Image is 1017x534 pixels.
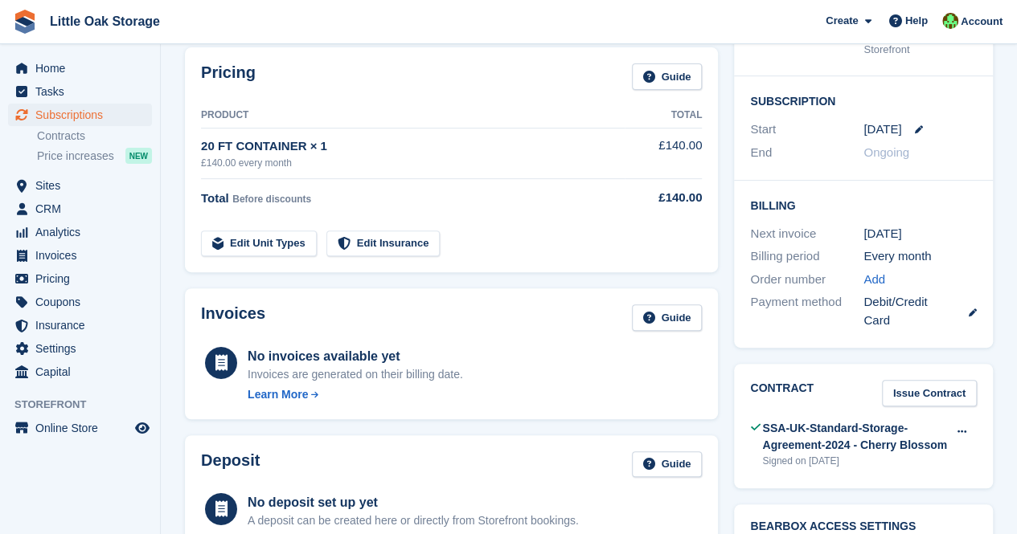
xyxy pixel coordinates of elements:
span: Invoices [35,244,132,267]
a: menu [8,198,152,220]
div: Debit/Credit Card [863,293,977,329]
span: Analytics [35,221,132,243]
a: menu [8,267,152,290]
div: 20 FT CONTAINER × 1 [201,137,625,156]
h2: Deposit [201,451,260,478]
a: menu [8,337,152,360]
div: Learn More [248,386,308,403]
a: Edit Insurance [326,230,441,257]
div: Storefront [863,42,977,58]
div: Every month [863,247,977,266]
span: Create [826,13,858,29]
div: Billing period [750,247,863,266]
img: Michael Aujla [942,13,958,29]
span: Account [961,14,1003,30]
div: SSA-UK-Standard-Storage-Agreement-2024 - Cherry Blossom [762,420,947,454]
div: £140.00 every month [201,156,625,170]
span: Home [35,57,132,79]
a: menu [8,174,152,197]
a: Guide [632,304,703,331]
div: [DATE] [863,225,977,243]
span: Online Store [35,417,132,439]
a: menu [8,221,152,243]
div: Signed on [DATE] [762,454,947,468]
a: Little Oak Storage [43,8,166,35]
span: Help [905,13,928,29]
a: menu [8,80,152,103]
a: Price increases NEW [37,147,152,165]
span: Insurance [35,314,132,336]
time: 2025-10-04 00:00:00 UTC [863,120,901,139]
span: Before discounts [232,194,311,205]
span: Total [201,191,229,205]
a: Issue Contract [882,380,977,406]
a: menu [8,104,152,126]
span: Tasks [35,80,132,103]
a: Add [863,271,885,289]
span: Sites [35,174,132,197]
h2: Invoices [201,304,265,331]
img: stora-icon-8386f47178a22dfd0bd8f6a31ec36ba5ce8667c1dd55bd0f319d3a0aa187defe.svg [13,10,37,34]
div: End [750,144,863,162]
div: Order number [750,271,863,289]
th: Product [201,103,625,128]
a: Edit Unit Types [201,230,317,257]
h2: Contract [750,380,814,406]
div: Invoices are generated on their billing date. [248,366,463,383]
span: Storefront [14,397,160,413]
h2: Subscription [750,92,977,108]
div: Next invoice [750,225,863,243]
div: Payment method [750,293,863,329]
h2: Billing [750,197,977,213]
span: Settings [35,337,132,360]
h2: Pricing [201,63,256,90]
a: menu [8,57,152,79]
a: Guide [632,451,703,478]
a: Contracts [37,128,152,144]
span: Pricing [35,267,132,290]
span: CRM [35,198,132,220]
a: menu [8,417,152,439]
span: Capital [35,361,132,383]
a: menu [8,314,152,336]
a: menu [8,291,152,313]
span: Ongoing [863,145,909,159]
span: Price increases [37,149,114,164]
span: Coupons [35,291,132,313]
div: No invoices available yet [248,347,463,366]
a: menu [8,244,152,267]
p: A deposit can be created here or directly from Storefront bookings. [248,512,579,529]
h2: BearBox Access Settings [750,520,977,533]
div: Start [750,120,863,139]
div: No deposit set up yet [248,493,579,512]
a: Preview store [133,418,152,438]
div: £140.00 [625,189,702,207]
a: menu [8,361,152,383]
td: £140.00 [625,128,702,178]
div: NEW [125,148,152,164]
a: Learn More [248,386,463,403]
span: Subscriptions [35,104,132,126]
th: Total [625,103,702,128]
a: Guide [632,63,703,90]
